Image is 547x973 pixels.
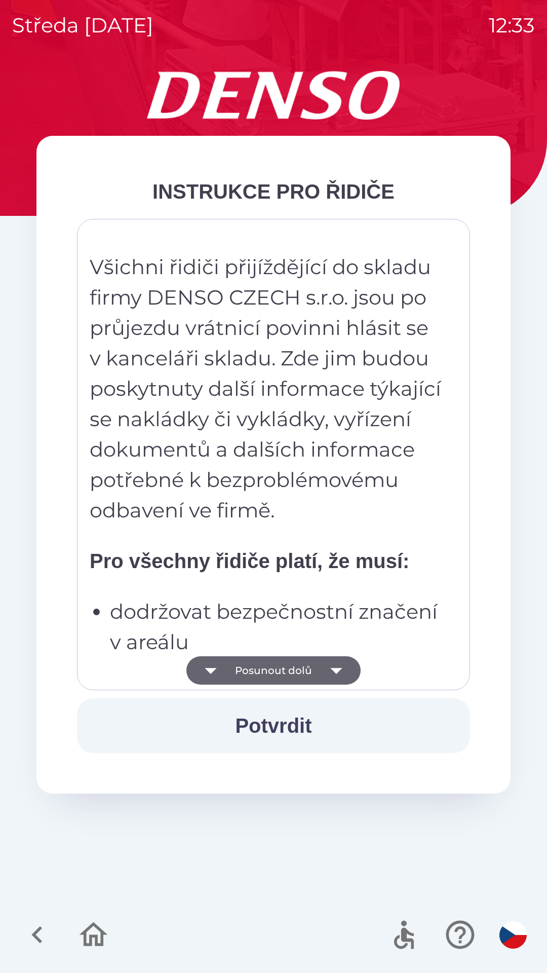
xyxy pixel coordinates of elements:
div: INSTRUKCE PRO ŘIDIČE [77,176,470,207]
strong: Pro všechny řidiče platí, že musí: [90,550,409,572]
img: Logo [36,71,511,120]
img: cs flag [499,921,527,949]
p: Všichni řidiči přijíždějící do skladu firmy DENSO CZECH s.r.o. jsou po průjezdu vrátnicí povinni ... [90,252,443,526]
button: Potvrdit [77,698,470,753]
p: středa [DATE] [12,10,153,41]
p: dodržovat bezpečnostní značení v areálu [110,596,443,657]
p: 12:33 [489,10,535,41]
button: Posunout dolů [186,656,361,685]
